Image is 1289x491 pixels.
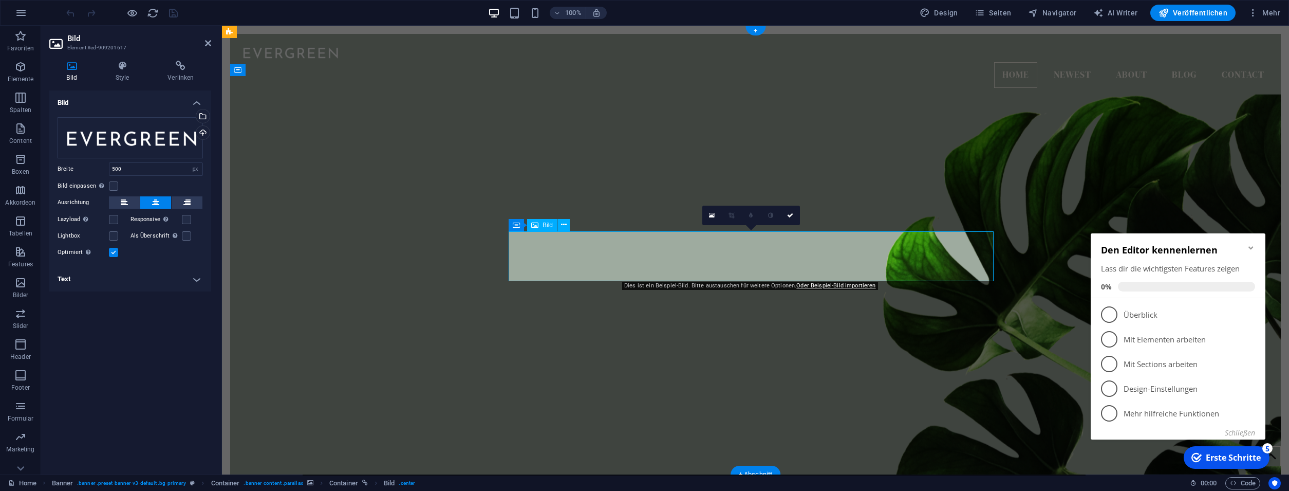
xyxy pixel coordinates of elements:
p: Slider [13,322,29,330]
p: Boxen [12,168,29,176]
button: 100% [550,7,586,19]
p: Header [10,353,31,361]
nav: breadcrumb [52,477,416,489]
div: Dies ist ein Beispiel-Bild. Bitte austauschen für weitere Optionen. [622,282,878,290]
h3: Element #ed-909201617 [67,43,191,52]
span: : [1208,479,1209,487]
a: Ausschneide-Modus [722,206,741,225]
p: Tabellen [9,229,32,238]
span: . banner .preset-banner-v3-default .bg-primary [77,477,186,489]
li: Überblick [4,79,179,104]
span: Veröffentlichen [1159,8,1227,18]
span: Design [920,8,958,18]
button: Code [1225,477,1260,489]
button: Design [916,5,962,21]
label: Bild einpassen [58,180,109,192]
button: AI Writer [1089,5,1142,21]
p: Akkordeon [5,198,35,207]
span: Navigator [1028,8,1077,18]
button: Schließen [138,205,169,214]
span: 00 00 [1201,477,1217,489]
span: Klick zum Auswählen. Doppelklick zum Bearbeiten [211,477,240,489]
i: Seite neu laden [147,7,159,19]
a: Graustufen [761,206,780,225]
p: Mit Sections arbeiten [37,136,160,147]
span: . center [399,477,415,489]
h2: Bild [67,34,211,43]
a: Klick, um Auswahl aufzuheben. Doppelklick öffnet Seitenverwaltung [8,477,36,489]
li: Mit Sections arbeiten [4,129,179,153]
span: AI Writer [1093,8,1138,18]
span: Klick zum Auswählen. Doppelklick zum Bearbeiten [52,477,73,489]
p: Favoriten [7,44,34,52]
label: Optimiert [58,246,109,259]
p: Design-Einstellungen [37,160,160,171]
button: reload [146,7,159,19]
a: Weichzeichnen [741,206,761,225]
p: Features [8,260,33,268]
i: Element ist verlinkt [362,480,368,486]
label: Als Überschrift [130,230,182,242]
div: + [745,26,765,35]
p: Spalten [10,106,31,114]
h6: Session-Zeit [1190,477,1217,489]
h2: Den Editor kennenlernen [14,21,169,33]
h4: Verlinken [151,61,211,82]
a: Bestätigen ( Strg ⏎ ) [780,206,800,225]
div: Lass dir die wichtigsten Features zeigen [14,40,169,51]
label: Ausrichtung [58,196,109,209]
div: Bildschirmfoto2019-07-10um14.21.17.png [58,117,203,158]
h4: Style [98,61,151,82]
div: + Abschnitt [731,466,781,483]
button: Mehr [1244,5,1284,21]
li: Mit Elementen arbeiten [4,104,179,129]
div: Design (Strg+Alt+Y) [916,5,962,21]
label: Lightbox [58,230,109,242]
span: Bild [543,222,553,228]
button: Veröffentlichen [1150,5,1236,21]
span: Seiten [975,8,1012,18]
span: Code [1230,477,1256,489]
li: Mehr hilfreiche Funktionen [4,178,179,203]
label: Lazyload [58,213,109,226]
i: Dieses Element ist ein anpassbares Preset [190,480,195,486]
h4: Bild [49,61,98,82]
h4: Text [49,267,211,292]
a: Wähle aus deinen Dateien, Stockfotos oder lade Dateien hoch [702,206,722,225]
button: Navigator [1024,5,1081,21]
a: Oder Beispiel-Bild importieren [796,282,875,289]
p: Marketing [6,445,34,453]
div: Erste Schritte [119,229,174,240]
span: 0% [14,59,31,68]
span: Klick zum Auswählen. Doppelklick zum Bearbeiten [384,477,395,489]
i: Bei Größenänderung Zoomstufe automatisch an das gewählte Gerät anpassen. [592,8,601,17]
button: Seiten [970,5,1016,21]
span: Mehr [1248,8,1280,18]
div: 5 [176,220,186,230]
p: Bilder [13,291,29,299]
p: Content [9,137,32,145]
div: Minimize checklist [160,21,169,29]
span: . banner-content .parallax [244,477,303,489]
button: Usercentrics [1268,477,1281,489]
p: Mit Elementen arbeiten [37,111,160,122]
p: Mehr hilfreiche Funktionen [37,185,160,196]
label: Responsive [130,213,182,226]
label: Breite [58,166,109,172]
div: Erste Schritte 5 items remaining, 0% complete [97,223,183,246]
p: Footer [11,384,30,392]
p: Überblick [37,86,160,97]
span: Klick zum Auswählen. Doppelklick zum Bearbeiten [329,477,358,489]
h4: Bild [49,90,211,109]
p: Elemente [8,75,34,83]
i: Element verfügt über einen Hintergrund [307,480,313,486]
p: Formular [8,414,34,423]
h6: 100% [565,7,582,19]
button: Klicke hier, um den Vorschau-Modus zu verlassen [126,7,138,19]
li: Design-Einstellungen [4,153,179,178]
